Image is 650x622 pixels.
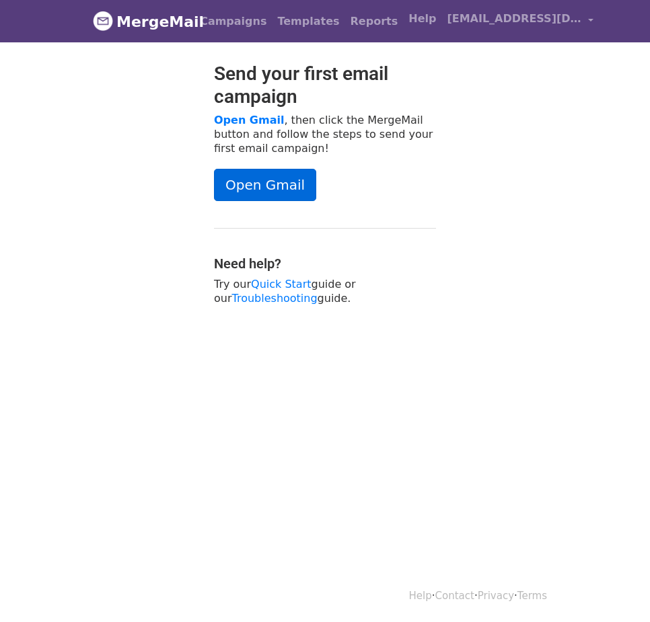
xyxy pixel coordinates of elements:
[447,11,581,27] span: [EMAIL_ADDRESS][DOMAIN_NAME]
[583,557,650,622] div: 聊天小工具
[194,8,272,35] a: Campaigns
[272,8,345,35] a: Templates
[214,277,436,305] p: Try our guide or our guide.
[345,8,404,35] a: Reports
[403,5,441,32] a: Help
[478,590,514,602] a: Privacy
[214,256,436,272] h4: Need help?
[214,63,436,108] h2: Send your first email campaign
[93,7,184,36] a: MergeMail
[517,590,547,602] a: Terms
[232,292,318,305] a: Troubleshooting
[409,590,432,602] a: Help
[214,169,316,201] a: Open Gmail
[214,113,436,155] p: , then click the MergeMail button and follow the steps to send your first email campaign!
[583,557,650,622] iframe: Chat Widget
[214,114,284,126] a: Open Gmail
[441,5,599,37] a: [EMAIL_ADDRESS][DOMAIN_NAME]
[435,590,474,602] a: Contact
[251,278,311,290] a: Quick Start
[93,11,113,31] img: MergeMail logo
